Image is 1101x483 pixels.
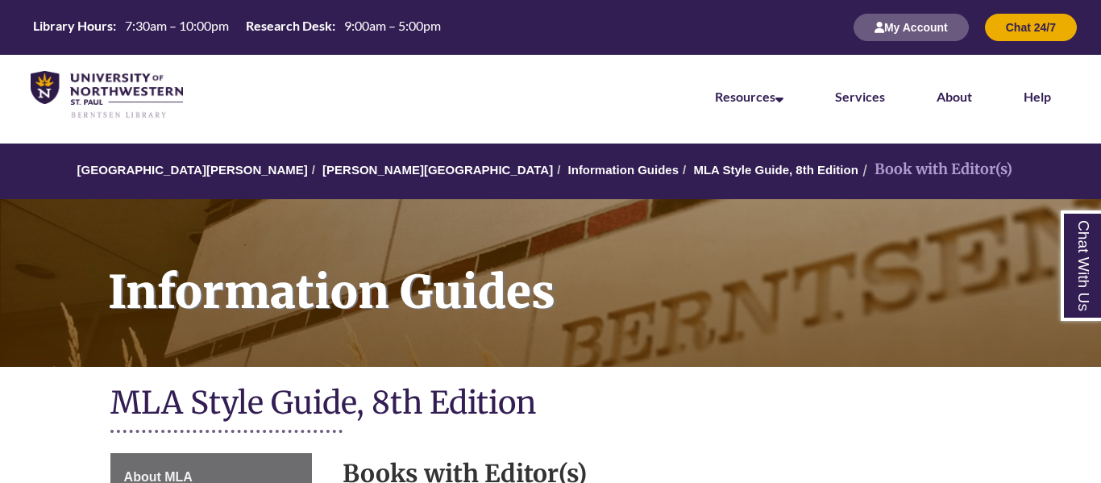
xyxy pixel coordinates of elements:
[344,18,441,33] span: 9:00am – 5:00pm
[937,89,972,104] a: About
[835,89,885,104] a: Services
[985,14,1077,41] button: Chat 24/7
[125,18,229,33] span: 7:30am – 10:00pm
[568,163,679,177] a: Information Guides
[1024,89,1051,104] a: Help
[858,158,1012,181] li: Book with Editor(s)
[985,20,1077,34] a: Chat 24/7
[854,20,969,34] a: My Account
[27,17,447,39] a: Hours Today
[239,17,338,35] th: Research Desk:
[77,163,308,177] a: [GEOGRAPHIC_DATA][PERSON_NAME]
[90,199,1101,346] h1: Information Guides
[27,17,447,37] table: Hours Today
[110,383,991,426] h1: MLA Style Guide, 8th Edition
[31,71,183,119] img: UNWSP Library Logo
[322,163,553,177] a: [PERSON_NAME][GEOGRAPHIC_DATA]
[715,89,783,104] a: Resources
[27,17,118,35] th: Library Hours:
[693,163,858,177] a: MLA Style Guide, 8th Edition
[854,14,969,41] button: My Account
